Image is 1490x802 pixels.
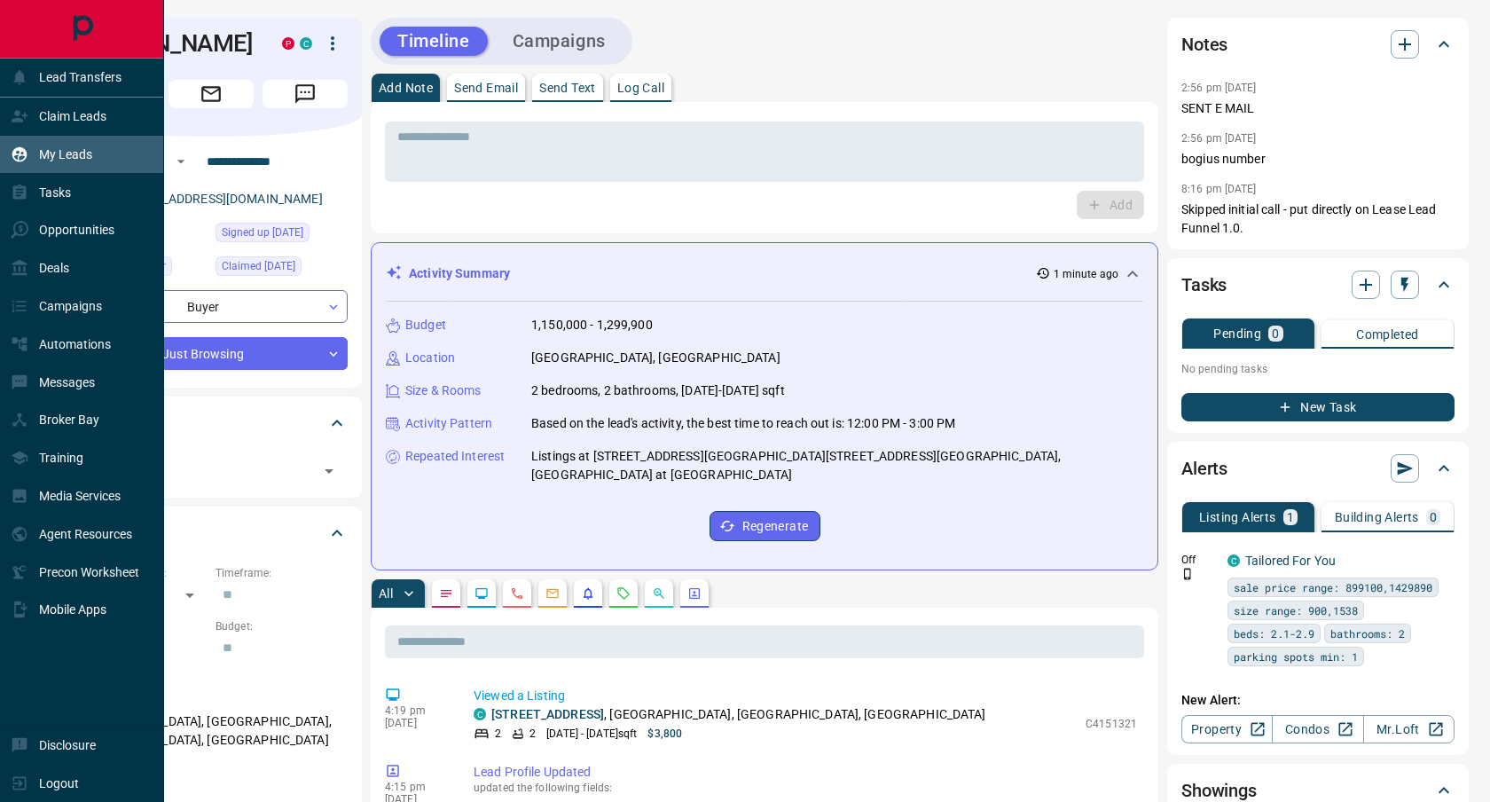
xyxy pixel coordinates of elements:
h2: Notes [1181,30,1227,59]
svg: Agent Actions [687,586,702,601]
p: 2 [529,726,536,742]
svg: Emails [545,586,560,601]
div: condos.ca [474,708,486,720]
p: Budget [405,316,446,334]
p: 8:16 pm [DATE] [1181,183,1257,195]
span: parking spots min: 1 [1234,648,1358,665]
svg: Notes [439,586,453,601]
a: Tailored For You [1245,554,1336,568]
p: Listings at [STREET_ADDRESS][GEOGRAPHIC_DATA][STREET_ADDRESS][GEOGRAPHIC_DATA], [GEOGRAPHIC_DATA]... [531,447,1143,484]
p: Budget: [216,618,348,634]
p: 1 minute ago [1054,266,1118,282]
p: [DATE] - [DATE] sqft [546,726,637,742]
p: Send Text [539,82,596,94]
svg: Listing Alerts [581,586,595,601]
div: Tasks [1181,263,1455,306]
p: Log Call [617,82,664,94]
p: No pending tasks [1181,356,1455,382]
div: property.ca [282,37,294,50]
svg: Push Notification Only [1181,568,1194,580]
p: updated the following fields: [474,782,1137,794]
a: Mr.Loft [1363,715,1455,743]
p: Timeframe: [216,565,348,581]
p: Viewed a Listing [474,687,1137,705]
div: Alerts [1181,447,1455,490]
p: 2:56 pm [DATE] [1181,132,1257,145]
p: Location [405,349,455,367]
div: Criteria [74,512,348,554]
div: Buyer [74,290,348,323]
svg: Requests [616,586,631,601]
p: Add Note [379,82,433,94]
svg: Lead Browsing Activity [474,586,489,601]
a: [STREET_ADDRESS] [491,707,604,721]
p: Off [1181,552,1217,568]
p: Activity Pattern [405,414,492,433]
div: condos.ca [1227,554,1240,567]
button: Timeline [380,27,488,56]
button: Open [317,459,341,484]
span: beds: 2.1-2.9 [1234,625,1314,642]
button: Regenerate [710,511,820,541]
p: [GEOGRAPHIC_DATA], [GEOGRAPHIC_DATA], [GEOGRAPHIC_DATA], [GEOGRAPHIC_DATA] [74,707,348,755]
span: sale price range: 899100,1429890 [1234,578,1432,596]
button: Open [170,151,192,172]
a: [EMAIL_ADDRESS][DOMAIN_NAME] [122,192,323,206]
a: Condos [1272,715,1363,743]
p: 2:56 pm [DATE] [1181,82,1257,94]
p: bogius number [1181,150,1455,169]
div: Notes [1181,23,1455,66]
p: All [379,587,393,600]
span: bathrooms: 2 [1330,625,1405,642]
svg: Calls [510,586,524,601]
p: Repeated Interest [405,447,505,466]
p: Send Email [454,82,518,94]
span: Message [263,80,348,108]
button: New Task [1181,393,1455,421]
p: 2 bedrooms, 2 bathrooms, [DATE]-[DATE] sqft [531,381,785,400]
p: Skipped initial call - put directly on Lease Lead Funnel 1.0. [1181,200,1455,238]
p: 4:15 pm [385,781,447,793]
p: New Alert: [1181,691,1455,710]
svg: Opportunities [652,586,666,601]
p: Areas Searched: [74,691,348,707]
span: size range: 900,1538 [1234,601,1358,619]
a: Property [1181,715,1273,743]
div: Tags [74,402,348,444]
p: 1 [1287,511,1294,523]
h2: Tasks [1181,271,1227,299]
p: Pending [1213,327,1261,340]
p: Based on the lead's activity, the best time to reach out is: 12:00 PM - 3:00 PM [531,414,955,433]
p: 0 [1430,511,1437,523]
span: Claimed [DATE] [222,257,295,275]
p: Activity Summary [409,264,510,283]
button: Campaigns [495,27,623,56]
div: Thu Oct 19 2023 [216,223,348,248]
span: Email [169,80,254,108]
p: Motivation: [74,764,348,780]
h1: [PERSON_NAME] [74,29,255,58]
span: Signed up [DATE] [222,224,303,241]
div: Just Browsing [74,337,348,370]
p: 0 [1272,327,1279,340]
p: $3,800 [647,726,682,742]
p: SENT E MAIL [1181,99,1455,118]
p: Listing Alerts [1199,511,1276,523]
p: , [GEOGRAPHIC_DATA], [GEOGRAPHIC_DATA], [GEOGRAPHIC_DATA] [491,705,986,724]
p: Size & Rooms [405,381,482,400]
p: C4151321 [1086,716,1137,732]
p: [GEOGRAPHIC_DATA], [GEOGRAPHIC_DATA] [531,349,780,367]
p: Lead Profile Updated [474,763,1137,782]
p: 2 [495,726,501,742]
p: 4:19 pm [385,704,447,717]
p: [DATE] [385,717,447,729]
div: Activity Summary1 minute ago [386,257,1143,290]
div: condos.ca [300,37,312,50]
p: Completed [1356,328,1419,341]
p: Building Alerts [1335,511,1419,523]
div: Tue Aug 05 2025 [216,256,348,281]
p: 1,150,000 - 1,299,900 [531,316,653,334]
h2: Alerts [1181,454,1227,483]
